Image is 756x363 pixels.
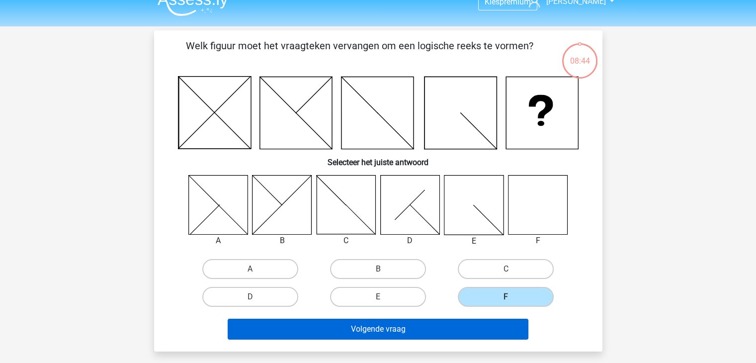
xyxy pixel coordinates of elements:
div: E [436,235,511,247]
div: F [501,235,576,247]
button: Volgende vraag [228,319,528,340]
div: B [245,235,320,247]
label: B [330,259,426,279]
label: F [458,287,554,307]
h6: Selecteer het juiste antwoord [170,150,587,167]
p: Welk figuur moet het vraagteken vervangen om een logische reeks te vormen? [170,38,549,68]
label: E [330,287,426,307]
label: D [202,287,298,307]
label: C [458,259,554,279]
label: A [202,259,298,279]
div: D [373,235,448,247]
div: 08:44 [561,42,598,67]
div: A [181,235,256,247]
div: C [309,235,384,247]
